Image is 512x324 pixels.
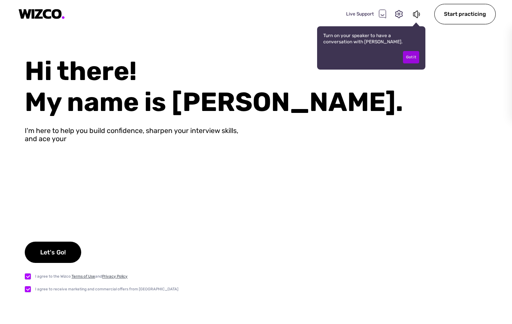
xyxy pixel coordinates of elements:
[72,274,95,279] a: Terms of Use
[19,9,65,19] img: logo
[102,274,128,279] a: Privacy Policy
[434,4,496,24] div: Start practicing
[25,127,238,143] div: I'm here to help you build confidence, sharpen your interview skills, and ace your
[403,51,419,63] div: Got it
[317,26,425,70] div: Turn on your speaker to have a conversation with [PERSON_NAME].
[35,286,178,292] div: I agree to receive marketing and commercial offers from [GEOGRAPHIC_DATA]
[25,242,81,263] div: Let's Go!
[35,273,128,280] div: I agree to the Wizco and
[25,56,512,118] div: Hi there! My name is [PERSON_NAME].
[346,9,386,19] div: Live Support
